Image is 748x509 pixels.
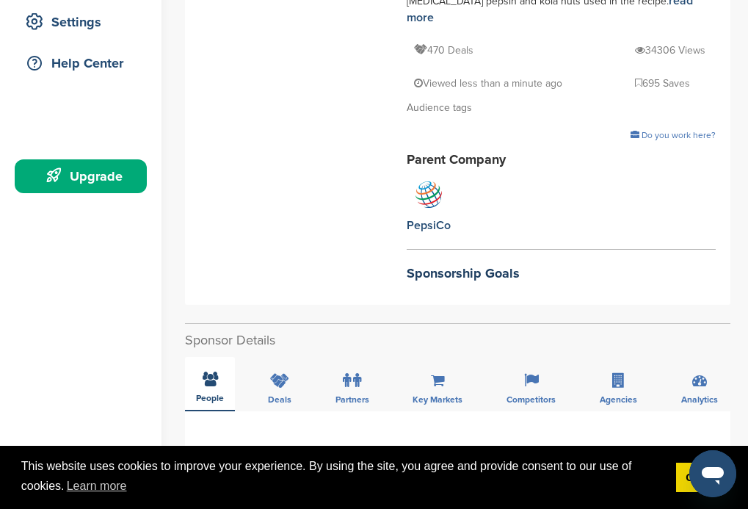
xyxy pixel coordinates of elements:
span: Competitors [506,395,556,404]
h2: Sponsorship Goals [407,264,716,284]
a: Upgrade [15,159,147,193]
p: Viewed less than a minute ago [414,74,562,93]
a: learn more about cookies [65,475,129,497]
span: Deals [268,395,291,404]
span: This website uses cookies to improve your experience. By using the site, you agree and provide co... [21,458,664,497]
span: Partners [335,395,369,404]
span: People [196,394,224,402]
div: Upgrade [22,163,147,189]
a: Do you work here? [631,130,716,140]
span: Do you work here? [642,130,716,140]
span: Analytics [681,395,718,404]
div: Settings [22,9,147,35]
iframe: Button to launch messaging window [689,450,736,497]
h2: Sponsor Details [185,331,730,350]
p: 695 Saves [635,74,690,93]
a: Help Center [15,46,147,80]
div: Audience tags [407,100,716,116]
a: PepsiCo [407,176,451,234]
h2: Parent Company [407,150,716,170]
span: Agencies [600,395,637,404]
p: 470 Deals [414,41,473,59]
p: 34306 Views [635,41,705,59]
a: dismiss cookie message [676,463,727,492]
span: Key Markets [413,395,462,404]
a: Settings [15,5,147,39]
div: PepsiCo [407,217,451,234]
div: Help Center [22,50,147,76]
img: Sponsorpitch & PepsiCo [410,176,447,213]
